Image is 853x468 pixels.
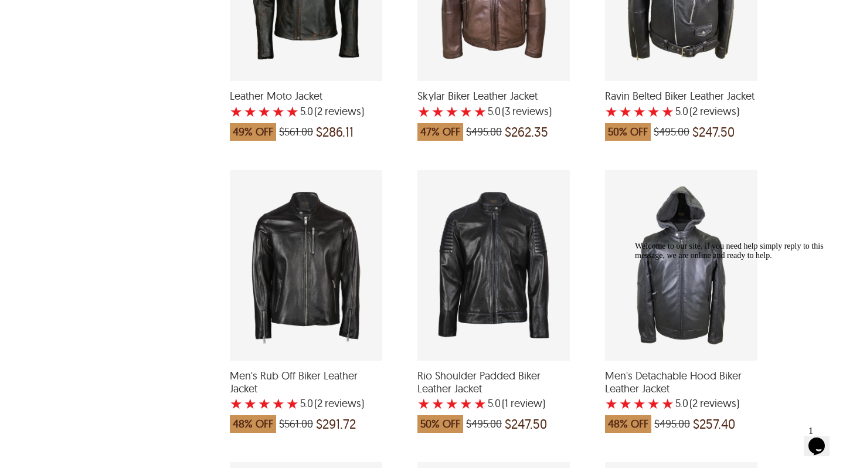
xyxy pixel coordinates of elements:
label: 2 rating [244,398,257,409]
label: 2 rating [431,106,444,117]
a: Leather Moto Jacket with a 5 Star Rating 2 Product Review which was at a price of $561.00, now af... [230,73,382,147]
label: 1 rating [417,106,430,117]
label: 2 rating [431,398,444,409]
label: 2 rating [244,106,257,117]
div: Welcome to our site, if you need help simply reply to this message, we are online and ready to help. [5,5,216,23]
label: 4 rating [272,106,285,117]
a: Rio Shoulder Padded Biker Leather Jacket with a 5 Star Rating 1 Product Review which was at a pri... [417,353,570,439]
span: (2 [689,106,698,117]
label: 4 rating [460,398,473,409]
span: (2 [314,398,322,409]
label: 4 rating [460,106,473,117]
span: Men's Detachable Hood Biker Leather Jacket [605,369,757,395]
span: reviews [510,106,549,117]
label: 5 rating [286,398,299,409]
label: 5.0 [488,398,501,409]
span: ) [314,106,364,117]
label: 5.0 [300,106,313,117]
label: 2 rating [619,106,632,117]
span: Men's Rub Off Biker Leather Jacket [230,369,382,395]
label: 3 rating [258,106,271,117]
span: Leather Moto Jacket [230,90,382,103]
span: ) [314,398,364,409]
label: 5 rating [474,106,487,117]
label: 4 rating [272,398,285,409]
span: Rio Shoulder Padded Biker Leather Jacket [417,369,570,395]
span: 50% OFF [417,415,463,433]
a: Ravin Belted Biker Leather Jacket with a 5 Star Rating 2 Product Review which was at a price of $... [605,73,757,147]
span: Welcome to our site, if you need help simply reply to this message, we are online and ready to help. [5,5,193,23]
label: 5.0 [488,106,501,117]
span: $495.00 [466,418,502,430]
label: 1 rating [605,398,618,409]
label: 1 rating [417,398,430,409]
span: 47% OFF [417,123,463,141]
span: ) [502,106,552,117]
span: (3 [502,106,510,117]
span: $495.00 [654,418,690,430]
span: ) [502,398,545,409]
label: 3 rating [258,398,271,409]
label: 4 rating [647,106,660,117]
span: $561.00 [279,418,313,430]
span: $291.72 [316,418,356,430]
span: 50% OFF [605,123,651,141]
label: 1 rating [230,106,243,117]
span: $495.00 [466,126,502,138]
label: 1 rating [230,398,243,409]
label: 5 rating [474,398,487,409]
span: Skylar Biker Leather Jacket [417,90,570,103]
label: 3 rating [633,106,646,117]
a: Skylar Biker Leather Jacket with a 5 Star Rating 3 Product Review which was at a price of $495.00... [417,73,570,147]
span: $247.50 [505,418,547,430]
span: reviews [698,106,736,117]
span: $262.35 [505,126,548,138]
label: 3 rating [446,106,458,117]
label: 5.0 [300,398,313,409]
span: 49% OFF [230,123,276,141]
span: $286.11 [316,126,354,138]
a: Men's Detachable Hood Biker Leather Jacket with a 5 Star Rating 2 Product Review which was at a p... [605,353,757,439]
span: $495.00 [654,126,689,138]
span: $257.40 [693,418,735,430]
span: (1 [502,398,508,409]
iframe: chat widget [804,421,841,456]
a: Men's Rub Off Biker Leather Jacket with a 5 Star Rating 2 Product Review which was at a price of ... [230,353,382,439]
label: 5 rating [661,106,674,117]
label: 1 rating [605,106,618,117]
span: reviews [322,106,361,117]
label: 5.0 [675,106,688,117]
span: $247.50 [692,126,735,138]
span: $561.00 [279,126,313,138]
span: ) [689,106,739,117]
span: Ravin Belted Biker Leather Jacket [605,90,757,103]
span: (2 [314,106,322,117]
span: review [508,398,542,409]
span: reviews [322,398,361,409]
label: 5 rating [286,106,299,117]
span: 48% OFF [230,415,276,433]
span: 48% OFF [605,415,651,433]
label: 3 rating [446,398,458,409]
iframe: chat widget [630,237,841,415]
label: 2 rating [619,398,632,409]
